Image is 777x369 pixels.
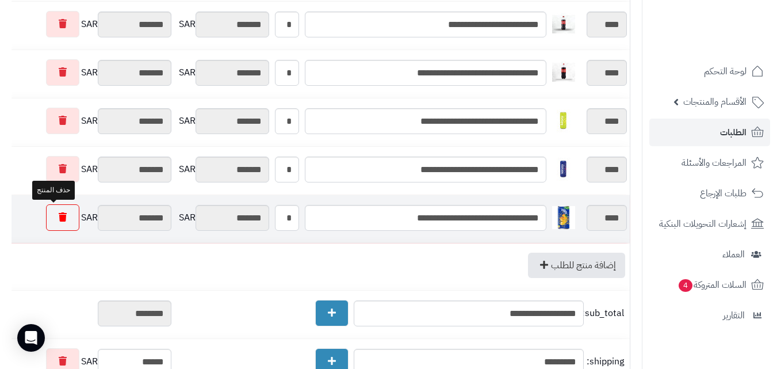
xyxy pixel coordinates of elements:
[649,302,770,329] a: التقارير
[6,59,171,86] div: SAR
[552,61,575,84] img: 1747639351-liiaLBC4acNBfYxYKsAJ5OjyFnhrru89-40x40.jpg
[649,149,770,177] a: المراجعات والأسئلة
[6,204,171,231] div: SAR
[177,157,269,182] div: SAR
[682,155,747,171] span: المراجعات والأسئلة
[723,307,745,324] span: التقارير
[649,241,770,268] a: العملاء
[552,206,575,229] img: 1748077041-71GRqSngghL._AC_SL1500-40x40.jpg
[17,324,45,352] div: Open Intercom Messenger
[177,205,269,231] div: SAR
[679,279,692,292] span: 4
[649,119,770,146] a: الطلبات
[6,156,171,182] div: SAR
[32,181,75,200] div: حذف المنتج
[552,109,575,132] img: 1747642470-SWljGn0cexbESGIzp0sv6aBsGevSp6gP-40x40.jpg
[528,253,625,278] a: إضافة منتج للطلب
[699,32,766,56] img: logo-2.png
[6,11,171,37] div: SAR
[659,216,747,232] span: إشعارات التحويلات البنكية
[177,108,269,134] div: SAR
[649,271,770,299] a: السلات المتروكة4
[722,246,745,263] span: العملاء
[649,210,770,238] a: إشعارات التحويلات البنكية
[587,355,624,368] span: shipping:
[700,185,747,201] span: طلبات الإرجاع
[6,108,171,134] div: SAR
[177,60,269,86] div: SAR
[704,63,747,79] span: لوحة التحكم
[587,307,624,320] span: sub_total:
[552,158,575,181] img: 1747642626-WsalUpPO4J2ug7KLkX4Gt5iU1jt5AZZo-40x40.jpg
[649,58,770,85] a: لوحة التحكم
[649,180,770,207] a: طلبات الإرجاع
[720,124,747,140] span: الطلبات
[177,12,269,37] div: SAR
[678,277,747,293] span: السلات المتروكة
[683,94,747,110] span: الأقسام والمنتجات
[552,13,575,36] img: 1747638290-ye1SIywTpqWAIwC28izdolNYRq8YgaPj-40x40.jpg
